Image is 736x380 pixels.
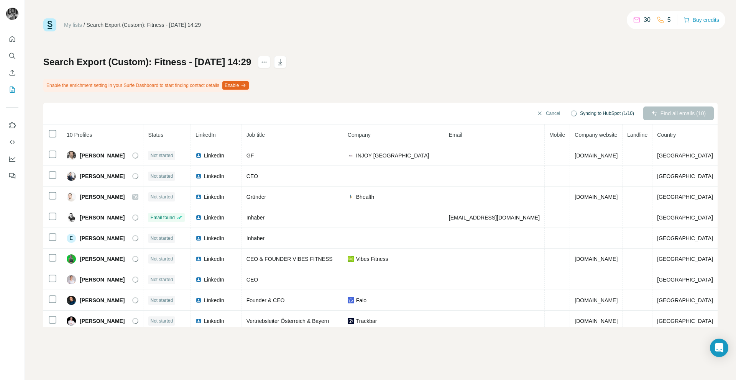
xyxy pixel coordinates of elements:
[575,318,618,324] span: [DOMAIN_NAME]
[204,193,224,201] span: LinkedIn
[6,32,18,46] button: Quick start
[195,235,202,241] img: LinkedIn logo
[348,256,354,262] img: company-logo
[657,297,713,303] span: [GEOGRAPHIC_DATA]
[150,256,173,262] span: Not started
[204,317,224,325] span: LinkedIn
[67,316,76,326] img: Avatar
[204,255,224,263] span: LinkedIn
[258,56,270,68] button: actions
[148,132,163,138] span: Status
[348,132,371,138] span: Company
[246,235,264,241] span: Inhaber
[195,194,202,200] img: LinkedIn logo
[195,318,202,324] img: LinkedIn logo
[204,276,224,283] span: LinkedIn
[348,152,354,159] img: company-logo
[80,317,125,325] span: [PERSON_NAME]
[204,214,224,221] span: LinkedIn
[195,132,216,138] span: LinkedIn
[80,152,125,159] span: [PERSON_NAME]
[67,234,76,243] div: E
[87,21,201,29] div: Search Export (Custom): Fitness - [DATE] 14:29
[6,49,18,63] button: Search
[84,21,85,29] li: /
[195,256,202,262] img: LinkedIn logo
[627,132,647,138] span: Landline
[549,132,565,138] span: Mobile
[150,173,173,180] span: Not started
[657,173,713,179] span: [GEOGRAPHIC_DATA]
[246,152,254,159] span: GF
[246,173,258,179] span: CEO
[6,135,18,149] button: Use Surfe API
[667,15,671,25] p: 5
[683,15,719,25] button: Buy credits
[80,255,125,263] span: [PERSON_NAME]
[43,79,250,92] div: Enable the enrichment setting in your Surfe Dashboard to start finding contact details
[195,277,202,283] img: LinkedIn logo
[657,256,713,262] span: [GEOGRAPHIC_DATA]
[575,132,617,138] span: Company website
[67,132,92,138] span: 10 Profiles
[449,215,540,221] span: [EMAIL_ADDRESS][DOMAIN_NAME]
[348,297,354,303] img: company-logo
[356,296,366,304] span: Faio
[80,296,125,304] span: [PERSON_NAME]
[575,152,618,159] span: [DOMAIN_NAME]
[195,297,202,303] img: LinkedIn logo
[80,276,125,283] span: [PERSON_NAME]
[531,106,565,120] button: Cancel
[6,8,18,20] img: Avatar
[204,296,224,304] span: LinkedIn
[657,152,713,159] span: [GEOGRAPHIC_DATA]
[80,214,125,221] span: [PERSON_NAME]
[356,317,377,325] span: Trackbar
[204,234,224,242] span: LinkedIn
[67,192,76,201] img: Avatar
[43,18,56,31] img: Surfe Logo
[246,132,265,138] span: Job title
[195,215,202,221] img: LinkedIn logo
[657,277,713,283] span: [GEOGRAPHIC_DATA]
[150,297,173,304] span: Not started
[348,318,354,324] img: company-logo
[449,132,462,138] span: Email
[657,235,713,241] span: [GEOGRAPHIC_DATA]
[67,254,76,264] img: Avatar
[246,297,285,303] span: Founder & CEO
[348,194,354,200] img: company-logo
[80,172,125,180] span: [PERSON_NAME]
[222,81,249,90] button: Enable
[657,194,713,200] span: [GEOGRAPHIC_DATA]
[580,110,634,117] span: Syncing to HubSpot (1/10)
[43,56,251,68] h1: Search Export (Custom): Fitness - [DATE] 14:29
[150,318,173,324] span: Not started
[246,318,329,324] span: Vertriebsleiter Österreich & Bayern
[710,339,728,357] div: Open Intercom Messenger
[575,256,618,262] span: [DOMAIN_NAME]
[6,83,18,97] button: My lists
[67,213,76,222] img: Avatar
[246,194,266,200] span: Gründer
[204,152,224,159] span: LinkedIn
[67,296,76,305] img: Avatar
[150,235,173,242] span: Not started
[657,132,676,138] span: Country
[80,193,125,201] span: [PERSON_NAME]
[644,15,651,25] p: 30
[195,173,202,179] img: LinkedIn logo
[575,297,618,303] span: [DOMAIN_NAME]
[6,66,18,80] button: Enrich CSV
[67,275,76,284] img: Avatar
[356,152,429,159] span: INJOY [GEOGRAPHIC_DATA]
[356,193,374,201] span: Bhealth
[150,193,173,200] span: Not started
[246,277,258,283] span: CEO
[64,22,82,28] a: My lists
[356,255,388,263] span: Vibes Fitness
[80,234,125,242] span: [PERSON_NAME]
[204,172,224,180] span: LinkedIn
[6,118,18,132] button: Use Surfe on LinkedIn
[150,152,173,159] span: Not started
